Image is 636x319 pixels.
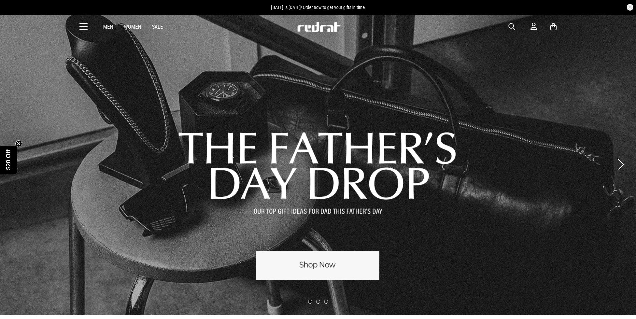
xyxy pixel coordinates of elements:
[124,24,141,30] a: Women
[152,24,163,30] a: Sale
[5,149,12,170] span: $20 Off
[103,24,113,30] a: Men
[15,140,22,147] button: Close teaser
[616,157,625,172] button: Next slide
[297,22,341,32] img: Redrat logo
[271,5,365,10] span: [DATE] is [DATE]! Order now to get your gifts in time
